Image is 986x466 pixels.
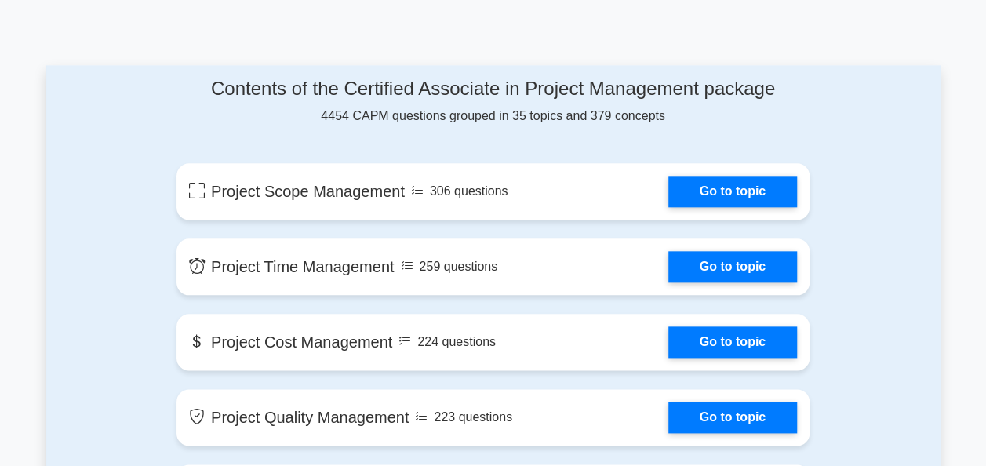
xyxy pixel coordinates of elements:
[176,78,810,126] div: 4454 CAPM questions grouped in 35 topics and 379 concepts
[668,176,797,207] a: Go to topic
[668,326,797,358] a: Go to topic
[176,78,810,100] h4: Contents of the Certified Associate in Project Management package
[668,402,797,433] a: Go to topic
[668,251,797,282] a: Go to topic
